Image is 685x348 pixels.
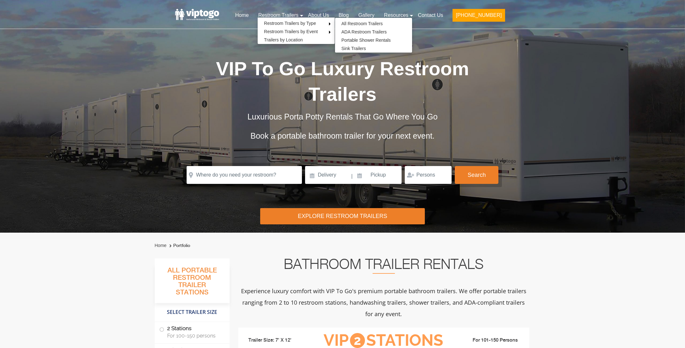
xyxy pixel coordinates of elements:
input: Delivery [305,166,351,184]
span: 2 [350,333,365,348]
a: Gallery [353,8,379,22]
a: Home [230,8,253,22]
a: ADA Restroom Trailers [335,28,393,36]
input: Pickup [353,166,402,184]
li: Portfolio [168,242,190,250]
span: | [351,166,353,186]
a: Restroom Trailers [253,8,303,22]
a: Contact Us [413,8,448,22]
p: Experience luxury comfort with VIP To Go's premium portable bathroom trailers. We offer portable ... [238,285,529,320]
h4: Select Trailer Size [155,306,230,318]
h3: All Portable Restroom Trailer Stations [155,265,230,303]
span: VIP To Go Luxury Restroom Trailers [216,58,469,105]
a: Blog [334,8,353,22]
button: [PHONE_NUMBER] [453,9,505,22]
a: Portable Shower Rentals [335,36,397,44]
a: Restroom Trailers by Type [258,19,322,27]
span: For 100-150 persons [167,333,222,339]
a: About Us [303,8,334,22]
h2: Bathroom Trailer Rentals [238,258,529,274]
a: Sink Trailers [335,44,372,53]
span: Book a portable bathroom trailer for your next event. [250,131,434,140]
a: Trailers by Location [258,36,309,44]
button: Search [455,166,498,184]
a: [PHONE_NUMBER] [448,8,510,25]
li: For 101-150 Persons [453,337,525,344]
input: Persons [405,166,452,184]
span: Luxurious Porta Potty Rentals That Go Where You Go [247,112,438,121]
a: Resources [379,8,413,22]
div: Explore Restroom Trailers [260,208,425,224]
a: Restroom Trailers by Event [258,27,324,36]
a: All Restroom Trailers [335,19,389,28]
a: Home [155,243,167,248]
label: 2 Stations [159,322,225,342]
input: Where do you need your restroom? [187,166,302,184]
